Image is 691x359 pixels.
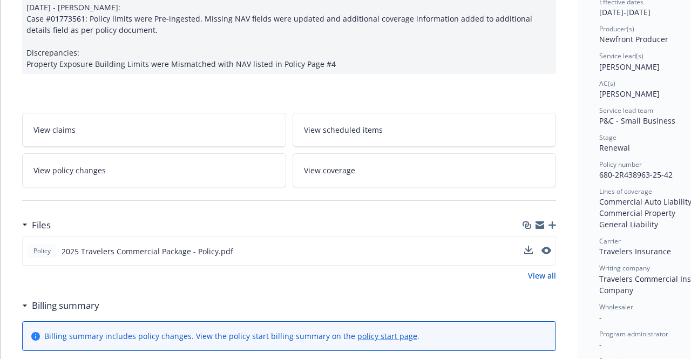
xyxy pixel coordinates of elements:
[599,62,660,72] span: [PERSON_NAME]
[32,299,99,313] h3: Billing summary
[599,143,630,153] span: Renewal
[62,246,233,257] span: 2025 Travelers Commercial Package - Policy.pdf
[599,263,650,273] span: Writing company
[524,246,533,257] button: download file
[22,218,51,232] div: Files
[44,330,419,342] div: Billing summary includes policy changes. View the policy start billing summary on the .
[599,312,602,322] span: -
[22,153,286,187] a: View policy changes
[599,187,652,196] span: Lines of coverage
[524,246,533,254] button: download file
[599,329,668,338] span: Program administrator
[599,339,602,349] span: -
[33,124,76,136] span: View claims
[599,34,668,44] span: Newfront Producer
[31,246,53,256] span: Policy
[599,89,660,99] span: [PERSON_NAME]
[357,331,417,341] a: policy start page
[22,299,99,313] div: Billing summary
[599,236,621,246] span: Carrier
[599,160,642,169] span: Policy number
[599,116,675,126] span: P&C - Small Business
[528,270,556,281] a: View all
[304,165,355,176] span: View coverage
[293,153,557,187] a: View coverage
[599,79,615,88] span: AC(s)
[22,113,286,147] a: View claims
[599,170,673,180] span: 680-2R438963-25-42
[599,133,617,142] span: Stage
[32,218,51,232] h3: Files
[304,124,383,136] span: View scheduled items
[33,165,106,176] span: View policy changes
[599,51,643,60] span: Service lead(s)
[541,247,551,254] button: preview file
[599,302,633,311] span: Wholesaler
[599,106,653,115] span: Service lead team
[541,246,551,257] button: preview file
[599,24,634,33] span: Producer(s)
[293,113,557,147] a: View scheduled items
[599,246,671,256] span: Travelers Insurance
